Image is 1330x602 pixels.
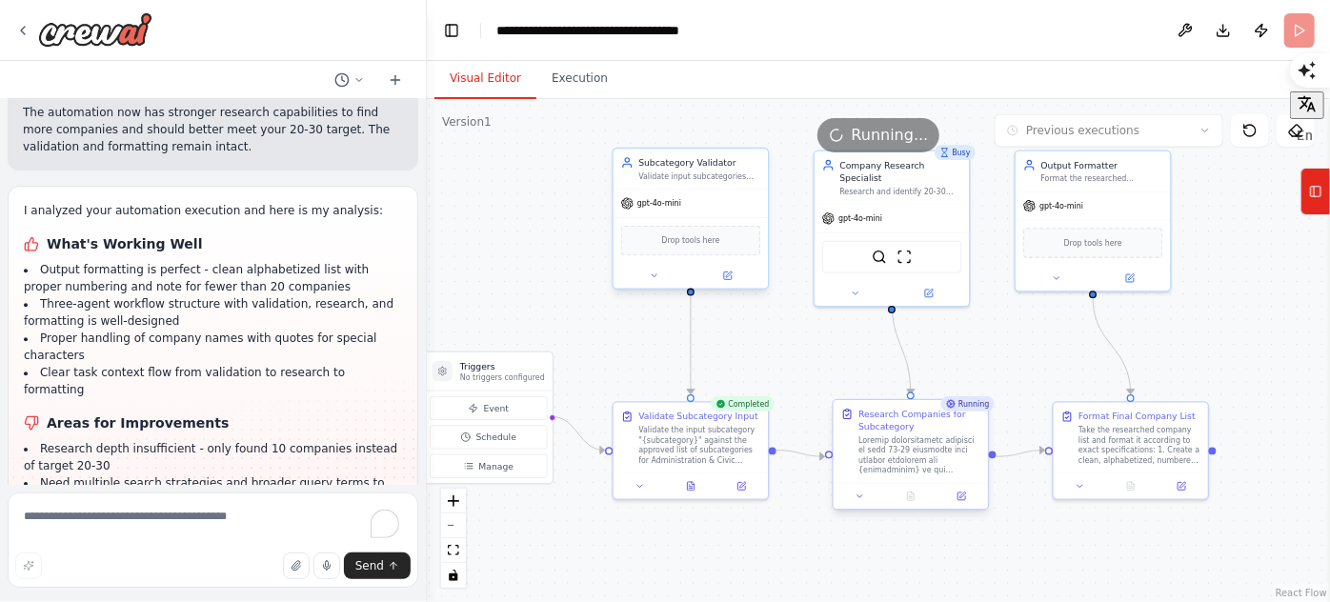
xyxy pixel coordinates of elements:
button: Hide left sidebar [438,17,465,44]
button: Previous executions [995,114,1223,147]
div: Version 1 [442,114,492,130]
h1: What's Working Well [24,234,402,253]
li: Output formatting is perfect - clean alphabetized list with proper numbering and note for fewer t... [24,261,402,295]
li: Proper handling of company names with quotes for special characters [24,330,402,364]
button: Start a new chat [380,69,411,91]
li: Research depth insufficient - only found 10 companies instead of target 20-30 [24,440,402,474]
img: Logo [38,12,152,47]
li: Three-agent workflow structure with validation, research, and formatting is well-designed [24,295,402,330]
p: I analyzed your automation execution and here is my analysis: [24,202,402,219]
h1: Areas for Improvements [24,413,402,432]
li: Clear task context flow from validation to research to formatting [24,364,402,398]
button: Click to speak your automation idea [313,552,340,579]
p: The automation now has stronger research capabilities to find more companies and should better me... [23,104,403,155]
li: Need multiple search strategies and broader query terms to find more qualifying companies [24,474,402,509]
button: Send [344,552,411,579]
span: Previous executions [1026,123,1139,138]
button: Improve this prompt [15,552,42,579]
button: Upload files [283,552,310,579]
button: Switch to previous chat [327,69,373,91]
span: Send [355,558,384,573]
